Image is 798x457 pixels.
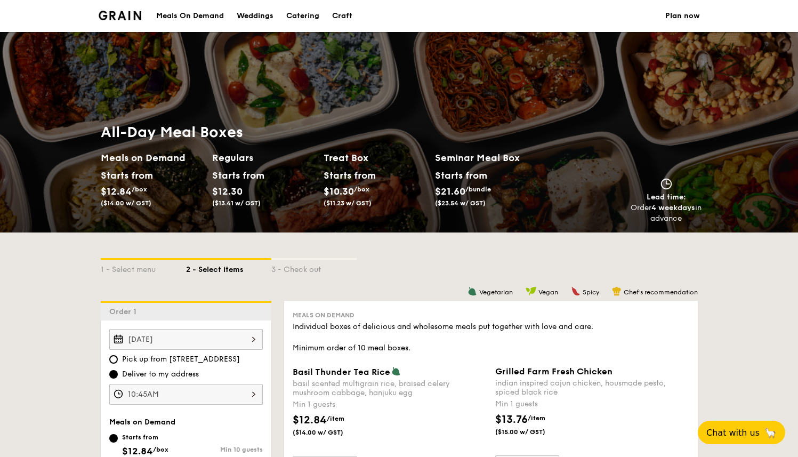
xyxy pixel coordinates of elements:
[109,418,175,427] span: Meals on Demand
[293,379,487,397] div: basil scented multigrain rice, braised celery mushroom cabbage, hanjuku egg
[271,260,357,275] div: 3 - Check out
[528,414,545,422] span: /item
[495,399,689,410] div: Min 1 guests
[122,354,240,365] span: Pick up from [STREET_ADDRESS]
[435,150,546,165] h2: Seminar Meal Box
[698,421,785,444] button: Chat with us🦙
[186,446,263,453] div: Min 10 guests
[109,355,118,364] input: Pick up from [STREET_ADDRESS]
[324,199,372,207] span: ($11.23 w/ GST)
[706,428,760,438] span: Chat with us
[435,186,465,197] span: $21.60
[101,199,151,207] span: ($14.00 w/ GST)
[109,384,263,405] input: Event time
[327,415,344,422] span: /item
[212,186,243,197] span: $12.30
[122,445,153,457] span: $12.84
[467,286,477,296] img: icon-vegetarian.fe4039eb.svg
[495,428,568,436] span: ($15.00 w/ GST)
[153,446,168,453] span: /box
[122,369,199,380] span: Deliver to my address
[583,288,599,296] span: Spicy
[631,203,702,224] div: Order in advance
[109,329,263,350] input: Event date
[324,150,426,165] h2: Treat Box
[101,150,204,165] h2: Meals on Demand
[764,427,777,439] span: 🦙
[647,193,686,202] span: Lead time:
[109,370,118,379] input: Deliver to my address
[122,433,173,442] div: Starts from
[212,199,261,207] span: ($13.41 w/ GST)
[99,11,142,20] a: Logotype
[101,123,546,142] h1: All-Day Meal Boxes
[495,366,612,376] span: Grilled Farm Fresh Chicken
[651,203,695,212] strong: 4 weekdays
[354,186,369,193] span: /box
[571,286,581,296] img: icon-spicy.37a8142b.svg
[109,434,118,443] input: Starts from$12.84/box($14.00 w/ GST)Min 10 guests
[435,167,487,183] div: Starts from
[465,186,491,193] span: /bundle
[324,167,371,183] div: Starts from
[293,414,327,427] span: $12.84
[495,413,528,426] span: $13.76
[293,428,365,437] span: ($14.00 w/ GST)
[612,286,622,296] img: icon-chef-hat.a58ddaea.svg
[293,322,689,354] div: Individual boxes of delicious and wholesome meals put together with love and care. Minimum order ...
[435,199,486,207] span: ($23.54 w/ GST)
[132,186,147,193] span: /box
[212,150,315,165] h2: Regulars
[109,307,141,316] span: Order 1
[391,366,401,376] img: icon-vegetarian.fe4039eb.svg
[495,379,689,397] div: indian inspired cajun chicken, housmade pesto, spiced black rice
[293,399,487,410] div: Min 1 guests
[101,186,132,197] span: $12.84
[212,167,260,183] div: Starts from
[538,288,558,296] span: Vegan
[479,288,513,296] span: Vegetarian
[293,367,390,377] span: Basil Thunder Tea Rice
[324,186,354,197] span: $10.30
[99,11,142,20] img: Grain
[293,311,354,319] span: Meals on Demand
[186,260,271,275] div: 2 - Select items
[101,167,148,183] div: Starts from
[101,260,186,275] div: 1 - Select menu
[658,178,674,190] img: icon-clock.2db775ea.svg
[526,286,536,296] img: icon-vegan.f8ff3823.svg
[624,288,698,296] span: Chef's recommendation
